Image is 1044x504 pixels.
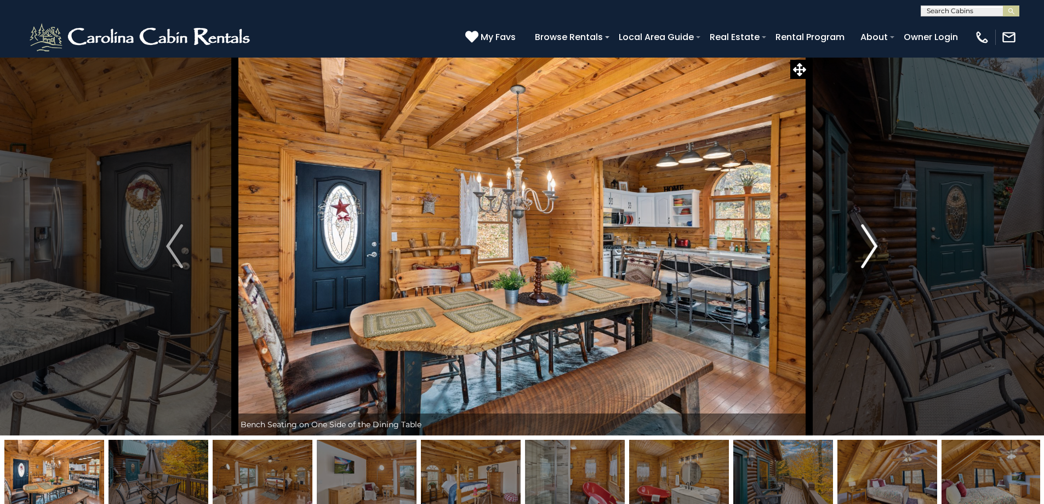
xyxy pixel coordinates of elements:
[529,27,608,47] a: Browse Rentals
[855,27,893,47] a: About
[1001,30,1017,45] img: mail-regular-white.png
[809,57,929,435] button: Next
[613,27,699,47] a: Local Area Guide
[974,30,990,45] img: phone-regular-white.png
[166,224,182,268] img: arrow
[114,57,235,435] button: Previous
[481,30,516,44] span: My Favs
[465,30,518,44] a: My Favs
[861,224,877,268] img: arrow
[704,27,765,47] a: Real Estate
[898,27,963,47] a: Owner Login
[27,21,255,54] img: White-1-2.png
[770,27,850,47] a: Rental Program
[235,414,809,435] div: Bench Seating on One Side of the Dining Table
